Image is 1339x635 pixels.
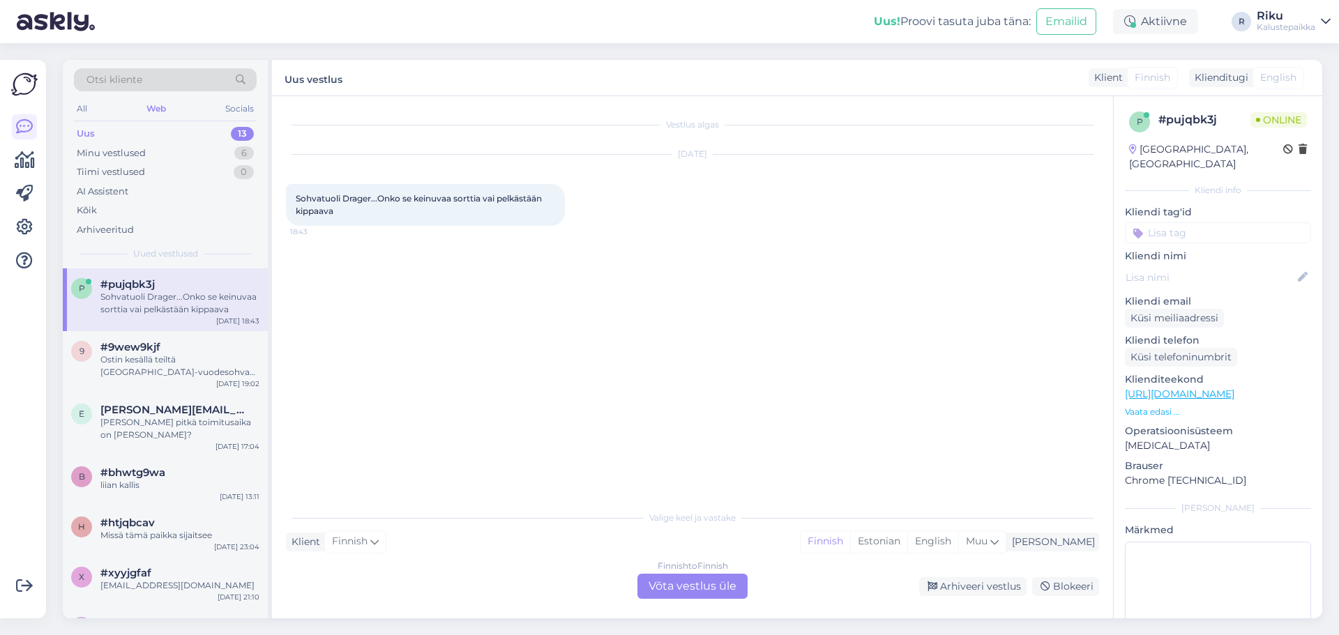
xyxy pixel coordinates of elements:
div: 13 [231,127,254,141]
span: Muu [966,535,988,547]
div: Võta vestlus üle [637,574,748,599]
span: h [78,521,85,532]
span: #xyyjgfaf [100,567,151,579]
img: Askly Logo [11,71,38,98]
div: R [1232,12,1251,31]
p: Klienditeekond [1125,372,1311,387]
div: Arhiveeri vestlus [919,577,1027,596]
div: Aktiivne [1113,9,1198,34]
label: Uus vestlus [285,68,342,87]
div: Socials [222,100,257,118]
div: Küsi meiliaadressi [1125,309,1224,328]
span: p [79,283,85,293]
div: Küsi telefoninumbrit [1125,348,1237,367]
span: Otsi kliente [86,72,142,87]
span: 18:43 [290,227,342,237]
div: [PERSON_NAME] [1006,535,1095,549]
span: Sohvatuoli Drager...Onko se keinuvaa sorttia vai pelkästään kippaava [296,193,544,216]
div: Vestlus algas [286,118,1099,131]
span: x [79,572,84,582]
div: Kõik [77,204,97,217]
div: Finnish to Finnish [658,560,728,572]
a: [URL][DOMAIN_NAME] [1125,388,1234,400]
b: Uus! [874,15,900,28]
span: 9 [80,346,84,356]
p: Märkmed [1125,523,1311,537]
p: Vaata edasi ... [1125,406,1311,418]
button: Emailid [1036,8,1096,35]
div: Uus [77,127,95,141]
span: Finnish [1135,70,1170,85]
div: [GEOGRAPHIC_DATA], [GEOGRAPHIC_DATA] [1129,142,1283,171]
span: Finnish [332,534,368,549]
span: p [1137,116,1143,127]
div: [PERSON_NAME] [1125,502,1311,514]
div: [EMAIL_ADDRESS][DOMAIN_NAME] [100,579,259,592]
div: Estonian [850,531,907,552]
span: #rplbebyn [100,617,156,629]
span: #pujqbk3j [100,278,155,291]
a: RikuKalustepaikka [1257,10,1331,33]
div: # pujqbk3j [1158,112,1250,128]
span: #bhwtg9wa [100,466,165,479]
div: Klienditugi [1189,70,1248,85]
div: [DATE] 13:11 [220,491,259,502]
p: Kliendi tag'id [1125,205,1311,220]
div: [DATE] 18:43 [216,316,259,326]
div: Missä tämä paikka sijaitsee [100,529,259,542]
div: All [74,100,90,118]
div: 6 [234,146,254,160]
div: Web [144,100,169,118]
div: Riku [1257,10,1315,22]
div: AI Assistent [77,185,128,199]
div: Ostin kesällä teiltä [GEOGRAPHIC_DATA]-vuodesohvan. Toimittajilta puuttui silloin kokoamisohjeet ... [100,353,259,378]
p: Kliendi telefon [1125,333,1311,348]
span: English [1260,70,1296,85]
div: [DATE] 19:02 [216,378,259,389]
span: b [79,471,85,482]
input: Lisa nimi [1126,270,1295,285]
div: Finnish [801,531,850,552]
div: Kalustepaikka [1257,22,1315,33]
div: [PERSON_NAME] pitkä toimitusaika on [PERSON_NAME]? [100,416,259,441]
span: elina.anttikoski@hotmail.com [100,404,245,416]
div: Sohvatuoli Drager...Onko se keinuvaa sorttia vai pelkästään kippaava [100,291,259,316]
div: liian kallis [100,479,259,491]
span: Online [1250,112,1307,128]
div: Tiimi vestlused [77,165,145,179]
div: Valige keel ja vastake [286,512,1099,524]
p: Brauser [1125,459,1311,473]
span: #htjqbcav [100,517,155,529]
p: Kliendi email [1125,294,1311,309]
p: Operatsioonisüsteem [1125,424,1311,438]
div: [DATE] 21:10 [218,592,259,602]
div: Kliendi info [1125,184,1311,197]
div: Klient [1089,70,1123,85]
div: [DATE] 17:04 [215,441,259,452]
div: 0 [234,165,254,179]
span: e [79,408,84,419]
div: [DATE] 23:04 [214,542,259,552]
div: English [907,531,958,552]
div: Blokeeri [1032,577,1099,596]
div: Proovi tasuta juba täna: [874,13,1031,30]
p: Chrome [TECHNICAL_ID] [1125,473,1311,488]
input: Lisa tag [1125,222,1311,243]
p: [MEDICAL_DATA] [1125,438,1311,453]
div: Minu vestlused [77,146,146,160]
div: [DATE] [286,148,1099,160]
div: Arhiveeritud [77,223,134,237]
span: Uued vestlused [133,247,198,260]
p: Kliendi nimi [1125,249,1311,263]
span: #9wew9kjf [100,341,160,353]
div: Klient [286,535,320,549]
